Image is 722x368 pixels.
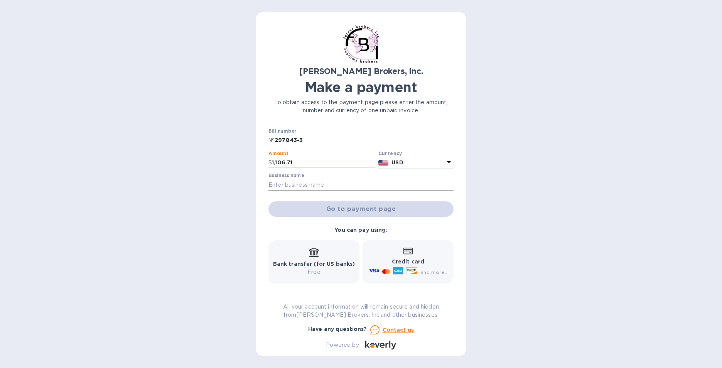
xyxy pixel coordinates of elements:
[268,129,296,134] label: Bill number
[275,135,454,146] input: Enter bill number
[334,227,387,233] b: You can pay using:
[268,159,272,167] p: $
[378,150,402,156] b: Currency
[268,79,454,95] h1: Make a payment
[299,66,423,76] b: [PERSON_NAME] Brokers, Inc.
[268,179,454,191] input: Enter business name
[273,261,355,267] b: Bank transfer (for US banks)
[268,303,454,319] p: All your account information will remain secure and hidden from [PERSON_NAME] Brokers, Inc. and o...
[391,159,403,165] b: USD
[392,258,424,265] b: Credit card
[420,269,449,275] span: and more...
[268,174,304,178] label: Business name
[268,98,454,115] p: To obtain access to the payment page please enter the amount, number and currency of one unpaid i...
[308,326,367,332] b: Have any questions?
[326,341,359,349] p: Powered by
[272,157,375,169] input: 0.00
[378,160,389,165] img: USD
[268,136,275,144] p: №
[268,151,288,156] label: Amount
[383,327,414,333] u: Contact us
[273,268,355,276] p: Free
